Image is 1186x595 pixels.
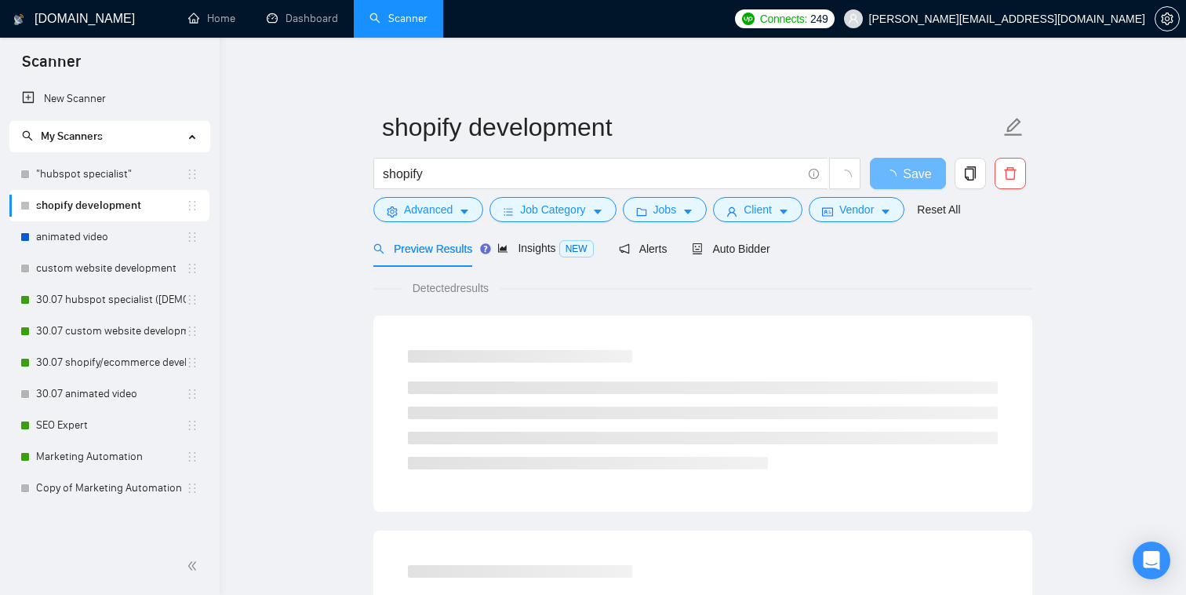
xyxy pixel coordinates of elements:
[742,13,755,25] img: upwork-logo.png
[188,12,235,25] a: homeHome
[186,419,198,432] span: holder
[619,243,630,254] span: notification
[9,441,209,473] li: Marketing Automation
[22,83,197,115] a: New Scanner
[9,159,209,190] li: "hubspot specialist"
[13,7,24,32] img: logo
[870,158,946,189] button: Save
[22,130,33,141] span: search
[955,166,985,181] span: copy
[489,197,616,222] button: barsJob Categorycaret-down
[478,242,493,256] div: Tooltip anchor
[373,197,483,222] button: settingAdvancedcaret-down
[186,356,198,369] span: holder
[9,473,209,504] li: Copy of Marketing Automation
[186,231,198,243] span: holder
[382,108,1000,147] input: Scanner name...
[373,243,384,254] span: search
[520,201,585,218] span: Job Category
[383,164,802,184] input: Search Freelance Jobs...
[592,206,603,217] span: caret-down
[810,10,828,27] span: 249
[186,482,198,495] span: holder
[9,83,209,115] li: New Scanner
[809,197,904,222] button: idcardVendorcaret-down
[682,206,693,217] span: caret-down
[36,284,186,316] a: 30.07 hubspot specialist ([DEMOGRAPHIC_DATA] - not for residents)
[809,169,819,179] span: info-circle
[623,197,708,222] button: folderJobscaret-down
[36,253,186,284] a: custom website development
[1155,6,1180,31] button: setting
[36,410,186,441] a: SEO Expert
[9,347,209,378] li: 30.07 shopify/ecommerce development (worldwide)
[653,201,677,218] span: Jobs
[9,410,209,441] li: SEO Expert
[187,558,202,574] span: double-left
[1155,13,1180,25] a: setting
[9,284,209,316] li: 30.07 hubspot specialist (United States - not for residents)
[373,243,472,255] span: Preview Results
[186,388,198,400] span: holder
[267,12,338,25] a: dashboardDashboard
[744,201,772,218] span: Client
[903,164,931,184] span: Save
[41,130,103,143] span: My Scanners
[9,316,209,347] li: 30.07 custom website development
[369,12,427,25] a: searchScanner
[186,325,198,338] span: holder
[404,201,453,218] span: Advanced
[955,158,986,189] button: copy
[760,10,807,27] span: Connects:
[778,206,789,217] span: caret-down
[459,206,470,217] span: caret-down
[36,190,186,221] a: shopify development
[186,199,198,212] span: holder
[848,13,859,24] span: user
[387,206,398,217] span: setting
[559,240,594,257] span: NEW
[9,253,209,284] li: custom website development
[995,158,1026,189] button: delete
[503,206,514,217] span: bars
[838,170,852,184] span: loading
[36,473,186,504] a: Copy of Marketing Automation
[995,166,1025,181] span: delete
[9,378,209,410] li: 30.07 animated video
[880,206,891,217] span: caret-down
[692,243,703,254] span: robot
[1155,13,1179,25] span: setting
[839,201,874,218] span: Vendor
[917,201,960,218] a: Reset All
[692,243,769,255] span: Auto Bidder
[1003,117,1024,137] span: edit
[884,170,903,182] span: loading
[36,378,186,410] a: 30.07 animated video
[822,206,833,217] span: idcard
[1133,542,1170,579] div: Open Intercom Messenger
[186,168,198,181] span: holder
[36,441,186,473] a: Marketing Automation
[497,242,593,254] span: Insights
[726,206,737,217] span: user
[22,130,103,143] span: My Scanners
[9,50,93,83] span: Scanner
[186,262,198,275] span: holder
[36,347,186,378] a: 30.07 shopify/ecommerce development (worldwide)
[402,279,500,297] span: Detected results
[619,243,668,255] span: Alerts
[36,316,186,347] a: 30.07 custom website development
[497,243,508,254] span: area-chart
[36,159,186,190] a: "hubspot specialist"
[713,197,802,222] button: userClientcaret-down
[186,294,198,306] span: holder
[186,451,198,463] span: holder
[9,221,209,253] li: animated video
[9,190,209,221] li: shopify development
[36,221,186,253] a: animated video
[636,206,647,217] span: folder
